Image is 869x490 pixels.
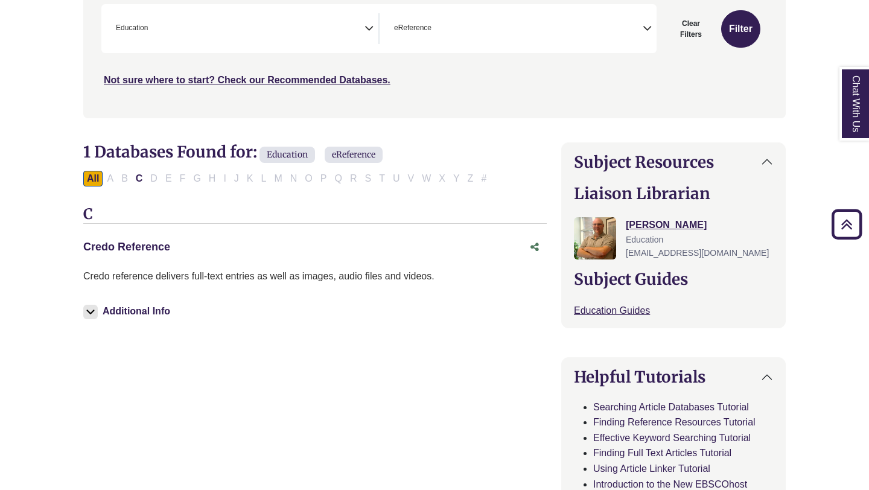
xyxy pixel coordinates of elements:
div: Alpha-list to filter by first letter of database name [83,173,491,183]
button: Clear Filters [664,10,718,48]
a: Finding Full Text Articles Tutorial [593,448,731,458]
textarea: Search [434,25,439,34]
span: [EMAIL_ADDRESS][DOMAIN_NAME] [626,248,769,258]
span: Education [116,22,148,34]
img: Nathan Farley [574,217,616,259]
span: Education [626,235,663,244]
span: 1 Databases Found for: [83,142,257,162]
a: Not sure where to start? Check our Recommended Databases. [104,75,390,85]
span: eReference [325,147,383,163]
span: eReference [394,22,431,34]
h2: Liaison Librarian [574,184,773,203]
span: Education [259,147,315,163]
textarea: Search [150,25,156,34]
button: Share this database [523,236,547,259]
button: Additional Info [83,303,174,320]
a: Effective Keyword Searching Tutorial [593,433,751,443]
button: Subject Resources [562,143,785,181]
a: Credo Reference [83,241,170,253]
a: Education Guides [574,305,650,316]
p: Credo reference delivers full-text entries as well as images, audio files and videos. [83,269,547,284]
a: [PERSON_NAME] [626,220,707,230]
button: Submit for Search Results [721,10,760,48]
li: Education [111,22,148,34]
a: Searching Article Databases Tutorial [593,402,749,412]
button: Filter Results C [132,171,147,186]
button: All [83,171,103,186]
button: Helpful Tutorials [562,358,785,396]
li: eReference [389,22,431,34]
a: Back to Top [827,216,866,232]
a: Using Article Linker Tutorial [593,463,710,474]
h3: C [83,206,547,224]
a: Finding Reference Resources Tutorial [593,417,756,427]
h2: Subject Guides [574,270,773,288]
